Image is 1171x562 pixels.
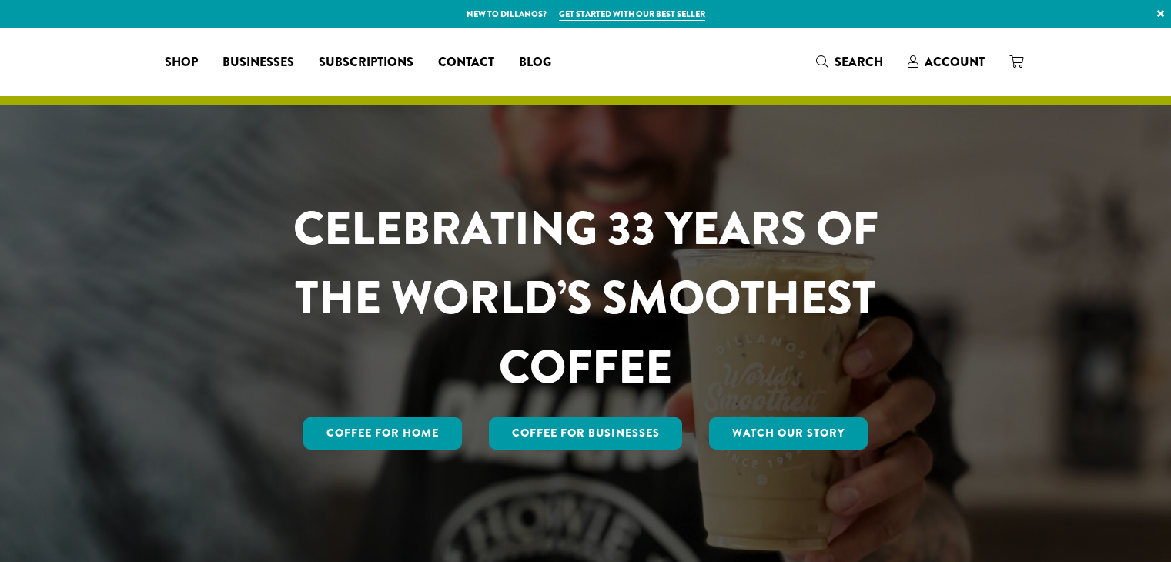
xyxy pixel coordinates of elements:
[248,194,924,402] h1: CELEBRATING 33 YEARS OF THE WORLD’S SMOOTHEST COFFEE
[438,53,494,72] span: Contact
[152,50,210,75] a: Shop
[559,8,705,21] a: Get started with our best seller
[222,53,294,72] span: Businesses
[925,53,985,71] span: Account
[835,53,883,71] span: Search
[319,53,413,72] span: Subscriptions
[303,417,462,450] a: Coffee for Home
[165,53,198,72] span: Shop
[709,417,868,450] a: Watch Our Story
[519,53,551,72] span: Blog
[489,417,683,450] a: Coffee For Businesses
[804,49,895,75] a: Search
